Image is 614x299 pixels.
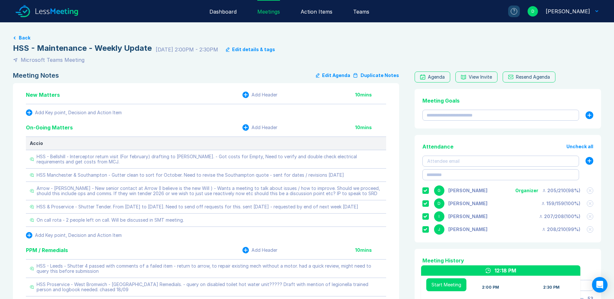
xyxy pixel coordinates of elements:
[422,97,593,105] div: Meeting Goals
[426,278,466,291] button: Start Meeting
[482,285,499,290] div: 2:00 PM
[37,154,382,164] div: HSS - Bellshill - Interceptor return visit (For february) drafting to [PERSON_NAME]. - Got costs ...
[543,285,560,290] div: 2:30 PM
[469,74,492,80] div: View Invite
[37,204,358,209] div: HSS & Proservice - Shutter Tender. From [DATE] to [DATE]. Need to send off requests for this. sen...
[434,198,444,209] div: D
[448,201,487,206] div: David Hayter
[541,201,580,206] div: 159 / 159 ( 100 %)
[503,72,555,83] button: Resend Agenda
[428,74,445,80] div: Agenda
[251,125,277,130] div: Add Header
[516,74,550,80] div: Resend Agenda
[26,246,68,254] div: PPM / Remedials
[355,248,386,253] div: 10 mins
[316,72,350,79] button: Edit Agenda
[30,141,382,146] div: Accio
[37,263,382,274] div: HSS - Leeds - Shutter 4 passed with comments of a failed item - return to arrow, to repair existi...
[542,188,580,193] div: 205 / 210 ( 98 %)
[232,47,275,52] div: Edit details & tags
[13,35,601,40] a: Back
[251,92,277,97] div: Add Header
[37,186,382,196] div: Arrow - [PERSON_NAME] - New senior contact at Arrow (I believe is the new Will ) - Wants a meetin...
[500,6,520,17] a: ?
[495,267,516,274] div: 12:18 PM
[515,188,538,193] div: Organizer
[448,188,487,193] div: Gemma White
[226,47,275,52] button: Edit details & tags
[546,7,590,15] div: David Hayter
[26,91,60,99] div: New Matters
[251,248,277,253] div: Add Header
[26,124,73,131] div: On-Going Matters
[26,109,122,116] button: Add Key point, Decision and Action Item
[242,124,277,131] button: Add Header
[422,143,453,150] div: Attendance
[448,214,487,219] div: Iain Parnell
[511,8,517,15] div: ?
[37,172,344,178] div: HSS Manchester & Southampton - Gutter clean to sort for October. Need to revise the Southampton q...
[455,72,497,83] button: View Invite
[13,43,152,53] div: HSS - Maintenance - Weekly Update
[539,214,580,219] div: 207 / 208 ( 100 %)
[242,247,277,253] button: Add Header
[355,125,386,130] div: 10 mins
[156,46,218,53] div: [DATE] 2:00PM - 2:30PM
[434,185,444,196] div: G
[21,56,84,64] div: Microsoft Teams Meeting
[448,227,487,232] div: Jonny Welbourn
[592,277,608,293] div: Open Intercom Messenger
[355,92,386,97] div: 10 mins
[35,233,122,238] div: Add Key point, Decision and Action Item
[19,35,30,40] button: Back
[353,72,399,79] button: Duplicate Notes
[13,72,59,79] div: Meeting Notes
[528,6,538,17] div: D
[566,144,593,149] button: Uncheck all
[434,211,444,222] div: I
[434,224,444,235] div: J
[542,227,580,232] div: 208 / 210 ( 99 %)
[422,257,593,264] div: Meeting History
[26,232,122,238] button: Add Key point, Decision and Action Item
[37,217,184,223] div: On call rota - 2 people left on call. Will be discussed in SMT meeting.
[37,282,382,292] div: HSS Proservice - West Bromwich - [GEOGRAPHIC_DATA] Remedials. - query on disabled toilet hot wate...
[242,92,277,98] button: Add Header
[415,72,450,83] a: Agenda
[35,110,122,115] div: Add Key point, Decision and Action Item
